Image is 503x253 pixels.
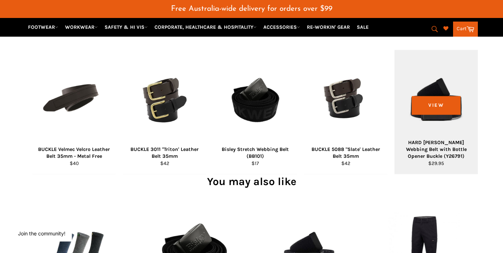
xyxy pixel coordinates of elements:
[412,96,460,115] span: View
[354,21,372,33] a: SALE
[171,5,332,13] span: Free Australia-wide delivery for orders over $99
[25,174,478,189] h2: You may also like
[25,21,61,33] a: FOOTWEAR
[123,50,206,174] a: Workin Gear - BUCKLE 3011 "Triton' Leather Belt 35mm BUCKLE 3011 "Triton' Leather Belt 35mm $42
[18,230,65,236] button: Join the community!
[32,50,116,174] a: BUCKLE Velmec Velcro Leather Belt 35mm - Metal Free - Workin Gear BUCKLE Velmec Velcro Leather Be...
[128,146,202,160] div: BUCKLE 3011 "Triton' Leather Belt 35mm
[62,21,101,33] a: WORKWEAR
[222,70,288,132] img: Bisley Stretch Webbing Belt (BB101) - Workin' Gear
[132,68,197,134] img: Workin Gear - BUCKLE 3011 "Triton' Leather Belt 35mm
[304,50,387,174] a: Workin Gear - BUCKLE 5088 "Slate' Leather Belt 35mm BUCKLE 5088 "Slate' Leather Belt 35mm $42
[102,21,151,33] a: SAFETY & HI VIS
[41,81,107,121] img: BUCKLE Velmec Velcro Leather Belt 35mm - Metal Free - Workin Gear
[394,50,478,174] a: HARD YAKKA Stretch Webbing Belt with Bottle Opener Buckle (Y26791) - Workin' Gear HARD [PERSON_NA...
[309,160,383,167] div: $42
[218,160,292,167] div: $17
[152,21,259,33] a: CORPORATE, HEALTHCARE & HOSPITALITY
[399,139,474,160] div: HARD [PERSON_NAME] Webbing Belt with Bottle Opener Buckle (Y26791)
[218,146,292,160] div: Bisley Stretch Webbing Belt (BB101)
[260,21,303,33] a: ACCESSORIES
[37,160,111,167] div: $40
[313,68,378,134] img: Workin Gear - BUCKLE 5088 "Slate' Leather Belt 35mm
[37,146,111,160] div: BUCKLE Velmec Velcro Leather Belt 35mm - Metal Free
[453,22,478,37] a: Cart
[309,146,383,160] div: BUCKLE 5088 "Slate' Leather Belt 35mm
[128,160,202,167] div: $42
[304,21,353,33] a: RE-WORKIN' GEAR
[213,50,297,174] a: Bisley Stretch Webbing Belt (BB101) - Workin' Gear Bisley Stretch Webbing Belt (BB101) $17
